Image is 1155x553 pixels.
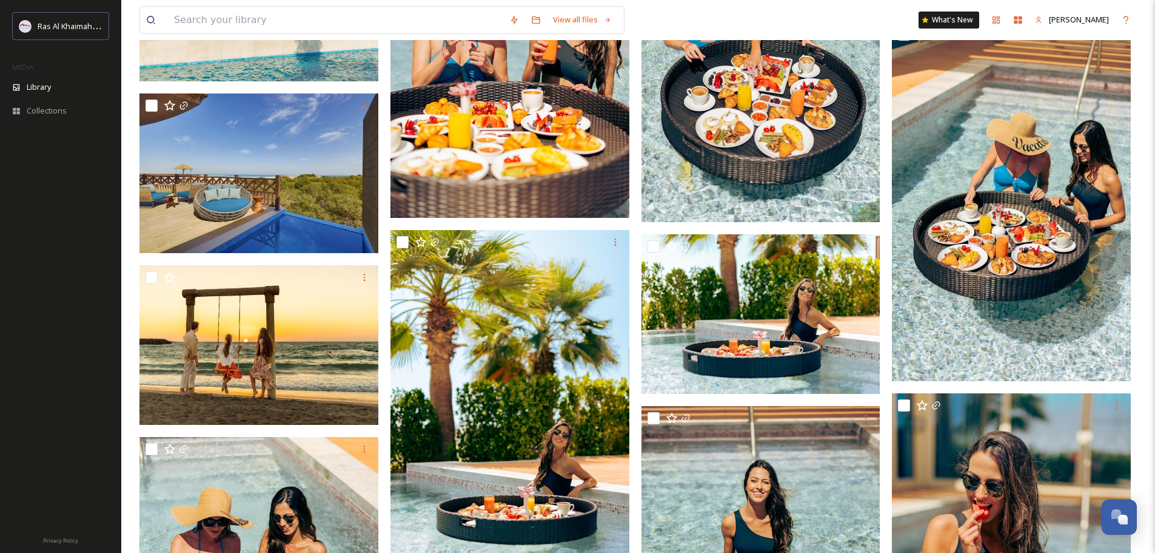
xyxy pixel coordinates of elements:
img: Anantara MIna Al Arab Over Water Villa Terrace.jpg [139,93,378,253]
input: Search your library [168,7,503,33]
span: Privacy Policy [43,537,78,545]
img: Floating breakfast.jpg [641,234,880,394]
span: MEDIA [12,63,33,72]
span: Ras Al Khaimah Tourism Development Authority [38,20,209,32]
span: Collections [27,105,67,117]
button: Open Chat [1102,500,1137,535]
a: View all files [547,8,618,32]
a: Privacy Policy [43,532,78,547]
a: What's New [919,12,979,29]
a: [PERSON_NAME] [1029,8,1115,32]
img: Friends on the beach .jpg [139,265,378,425]
img: Logo_RAKTDA_RGB-01.png [19,20,32,32]
img: Floating breakfast.jpg [892,22,1131,381]
span: Library [27,81,51,93]
span: [PERSON_NAME] [1049,14,1109,25]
